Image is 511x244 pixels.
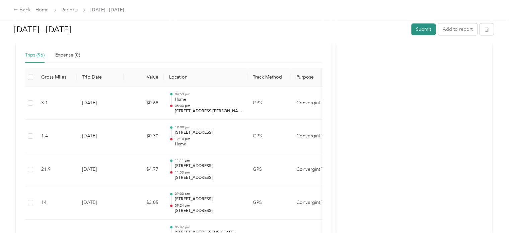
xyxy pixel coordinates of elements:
[174,130,242,136] p: [STREET_ADDRESS]
[77,68,124,87] th: Trip Date
[247,68,291,87] th: Track Method
[174,104,242,108] p: 05:00 pm
[124,120,164,153] td: $0.30
[90,6,124,13] span: [DATE] - [DATE]
[247,186,291,220] td: GPS
[174,170,242,175] p: 11:53 am
[291,120,341,153] td: Convergint Technologies
[36,87,77,120] td: 3.1
[77,186,124,220] td: [DATE]
[36,186,77,220] td: 14
[291,153,341,187] td: Convergint Technologies
[124,153,164,187] td: $4.77
[36,68,77,87] th: Gross Miles
[247,120,291,153] td: GPS
[291,87,341,120] td: Convergint Technologies
[14,21,407,37] h1: Sep 1 - 30, 2025
[174,92,242,97] p: 04:53 pm
[174,158,242,163] p: 11:11 am
[36,153,77,187] td: 21.9
[291,186,341,220] td: Convergint Technologies
[174,192,242,196] p: 09:00 am
[174,230,242,236] p: [STREET_ADDRESS][US_STATE]
[25,51,45,59] div: Trips (96)
[174,196,242,202] p: [STREET_ADDRESS]
[174,208,242,214] p: [STREET_ADDRESS]
[174,125,242,130] p: 12:08 pm
[174,163,242,169] p: [STREET_ADDRESS]
[411,23,436,35] button: Submit
[124,68,164,87] th: Value
[473,207,511,244] iframe: Everlance-gr Chat Button Frame
[77,120,124,153] td: [DATE]
[164,68,247,87] th: Location
[124,186,164,220] td: $3.05
[174,97,242,103] p: Home
[247,153,291,187] td: GPS
[174,203,242,208] p: 09:24 am
[174,225,242,230] p: 05:47 pm
[36,120,77,153] td: 1.4
[174,175,242,181] p: [STREET_ADDRESS]
[77,87,124,120] td: [DATE]
[61,7,78,13] a: Reports
[124,87,164,120] td: $0.68
[13,6,31,14] div: Back
[35,7,49,13] a: Home
[174,108,242,114] p: [STREET_ADDRESS][PERSON_NAME][PERSON_NAME]
[174,141,242,147] p: Home
[174,137,242,141] p: 12:10 pm
[77,153,124,187] td: [DATE]
[438,23,477,35] button: Add to report
[55,51,80,59] div: Expense (0)
[291,68,341,87] th: Purpose
[247,87,291,120] td: GPS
